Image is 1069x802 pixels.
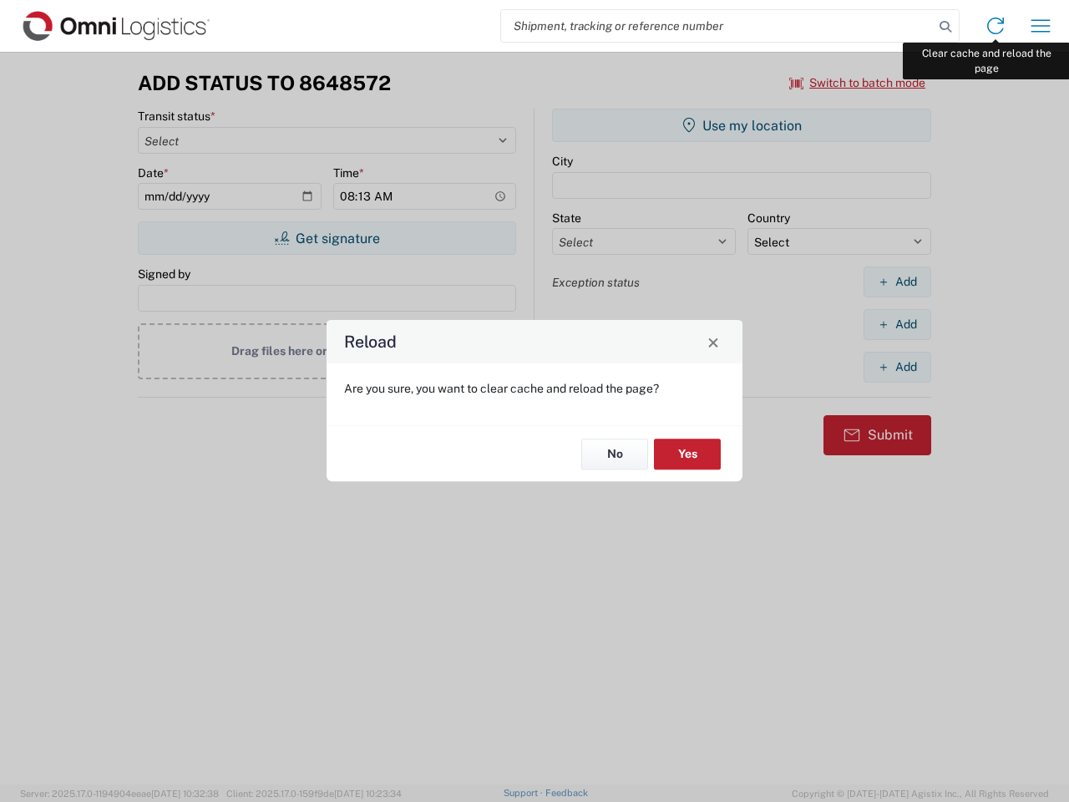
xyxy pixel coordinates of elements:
input: Shipment, tracking or reference number [501,10,934,42]
p: Are you sure, you want to clear cache and reload the page? [344,381,725,396]
button: Close [702,330,725,353]
button: No [581,439,648,470]
button: Yes [654,439,721,470]
h4: Reload [344,330,397,354]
